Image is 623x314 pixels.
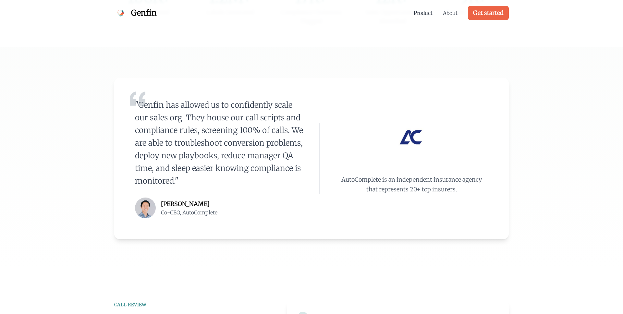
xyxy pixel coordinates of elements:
[468,6,509,20] a: Get started
[161,199,217,209] p: [PERSON_NAME]
[114,301,266,308] div: CALL REVIEW
[443,9,458,17] a: About
[135,198,156,218] img: Jeff Pang
[131,8,157,18] span: Genfin
[414,9,433,17] a: Product
[339,175,484,194] p: AutoComplete is an independent insurance agency that represents 20+ top insurers.
[161,209,217,216] p: Co-CEO, AutoComplete
[130,91,145,106] img: Quote
[135,99,304,187] blockquote: "Genfin has allowed us to confidently scale our sales org. They house our call scripts and compli...
[114,6,127,19] img: Genfin Logo
[114,6,157,19] a: Genfin
[396,123,427,154] img: AutoComplete.io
